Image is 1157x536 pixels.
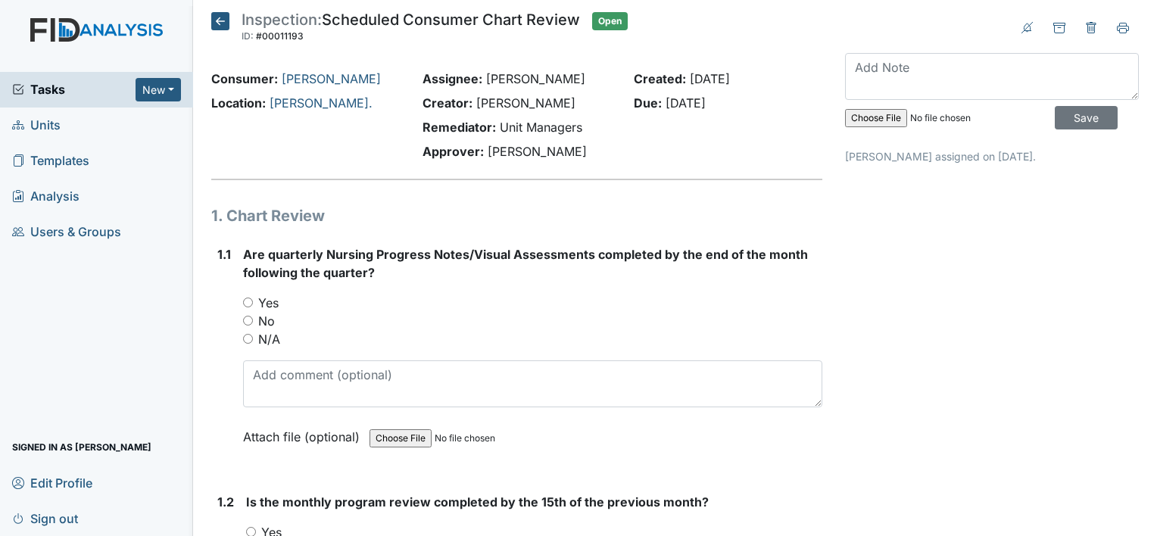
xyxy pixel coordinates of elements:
[634,71,686,86] strong: Created:
[258,312,275,330] label: No
[211,95,266,111] strong: Location:
[243,419,366,446] label: Attach file (optional)
[12,114,61,137] span: Units
[211,204,822,227] h1: 1. Chart Review
[12,471,92,494] span: Edit Profile
[242,12,580,45] div: Scheduled Consumer Chart Review
[217,493,234,511] label: 1.2
[243,298,253,307] input: Yes
[12,435,151,459] span: Signed in as [PERSON_NAME]
[423,71,482,86] strong: Assignee:
[476,95,575,111] span: [PERSON_NAME]
[845,148,1139,164] p: [PERSON_NAME] assigned on [DATE].
[634,95,662,111] strong: Due:
[423,95,472,111] strong: Creator:
[12,80,136,98] a: Tasks
[211,71,278,86] strong: Consumer:
[246,494,709,510] span: Is the monthly program review completed by the 15th of the previous month?
[243,334,253,344] input: N/A
[488,144,587,159] span: [PERSON_NAME]
[243,316,253,326] input: No
[242,11,322,29] span: Inspection:
[690,71,730,86] span: [DATE]
[12,149,89,173] span: Templates
[258,294,279,312] label: Yes
[592,12,628,30] span: Open
[666,95,706,111] span: [DATE]
[258,330,280,348] label: N/A
[270,95,373,111] a: [PERSON_NAME].
[12,185,80,208] span: Analysis
[256,30,304,42] span: #00011193
[500,120,582,135] span: Unit Managers
[486,71,585,86] span: [PERSON_NAME]
[423,120,496,135] strong: Remediator:
[12,220,121,244] span: Users & Groups
[423,144,484,159] strong: Approver:
[242,30,254,42] span: ID:
[217,245,231,263] label: 1.1
[12,506,78,530] span: Sign out
[136,78,181,101] button: New
[1055,106,1118,129] input: Save
[243,247,808,280] span: Are quarterly Nursing Progress Notes/Visual Assessments completed by the end of the month followi...
[282,71,381,86] a: [PERSON_NAME]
